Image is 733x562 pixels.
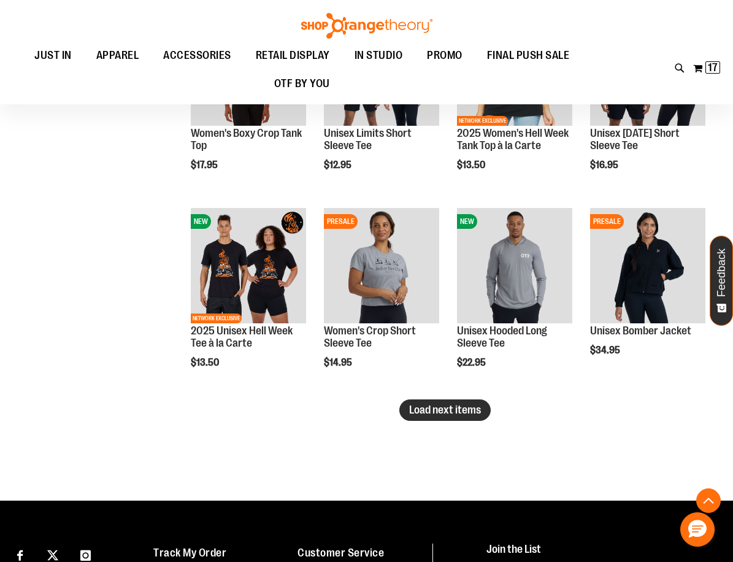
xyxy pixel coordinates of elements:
[457,127,569,152] a: 2025 Women's Hell Week Tank Top à la Carte
[399,399,491,421] button: Load next items
[262,70,342,98] a: OTF BY YOU
[318,202,445,399] div: product
[415,42,475,70] a: PROMO
[84,42,152,70] a: APPAREL
[590,345,622,356] span: $34.95
[191,208,306,323] img: 2025 Unisex Hell Week Tee à la Carte
[191,357,221,368] span: $13.50
[153,547,226,559] a: Track My Order
[457,214,477,229] span: NEW
[457,160,487,171] span: $13.50
[324,325,416,349] a: Women's Crop Short Sleeve Tee
[185,202,312,399] div: product
[297,547,384,559] a: Customer Service
[191,208,306,325] a: 2025 Unisex Hell Week Tee à la CarteNEWNETWORK EXCLUSIVE
[590,127,680,152] a: Unisex [DATE] Short Sleeve Tee
[708,61,718,74] span: 17
[244,42,342,70] a: RETAIL DISPLAY
[590,208,705,323] img: Image of Unisex Bomber Jacket
[191,325,293,349] a: 2025 Unisex Hell Week Tee à la Carte
[47,550,58,561] img: Twitter
[191,314,242,323] span: NETWORK EXCLUSIVE
[457,116,508,126] span: NETWORK EXCLUSIVE
[457,325,547,349] a: Unisex Hooded Long Sleeve Tee
[34,42,72,69] span: JUST IN
[96,42,139,69] span: APPAREL
[409,404,481,416] span: Load next items
[457,357,488,368] span: $22.95
[324,127,412,152] a: Unisex Limits Short Sleeve Tee
[590,208,705,325] a: Image of Unisex Bomber JacketPRESALE
[590,214,624,229] span: PRESALE
[451,202,578,399] div: product
[590,325,691,337] a: Unisex Bomber Jacket
[710,236,733,326] button: Feedback - Show survey
[342,42,415,70] a: IN STUDIO
[457,208,572,325] a: Image of Unisex Hooded LS TeeNEW
[716,248,727,297] span: Feedback
[584,202,712,387] div: product
[324,357,354,368] span: $14.95
[487,42,570,69] span: FINAL PUSH SALE
[191,127,302,152] a: Women's Boxy Crop Tank Top
[299,13,434,39] img: Shop Orangetheory
[427,42,462,69] span: PROMO
[696,488,721,513] button: Back To Top
[680,512,715,547] button: Hello, have a question? Let’s chat.
[22,42,84,69] a: JUST IN
[457,208,572,323] img: Image of Unisex Hooded LS Tee
[274,70,330,98] span: OTF BY YOU
[256,42,330,69] span: RETAIL DISPLAY
[355,42,403,69] span: IN STUDIO
[475,42,582,70] a: FINAL PUSH SALE
[324,208,439,323] img: Image of Womens Crop Tee
[324,208,439,325] a: Image of Womens Crop TeePRESALE
[191,160,220,171] span: $17.95
[191,214,211,229] span: NEW
[324,214,358,229] span: PRESALE
[324,160,353,171] span: $12.95
[163,42,231,69] span: ACCESSORIES
[590,160,620,171] span: $16.95
[151,42,244,70] a: ACCESSORIES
